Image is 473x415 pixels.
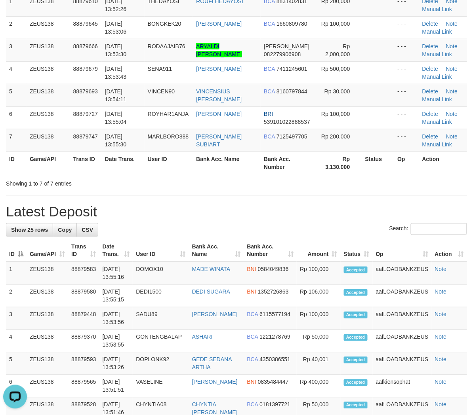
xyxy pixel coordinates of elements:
span: Copy 082279906908 to clipboard [264,51,301,57]
td: - - - [394,106,419,129]
a: Note [446,43,458,49]
td: - - - [394,39,419,61]
a: ARYALDI [PERSON_NAME] [196,43,242,57]
th: Status: activate to sort column ascending [341,239,373,262]
td: 7 [6,129,27,152]
th: Bank Acc. Number [261,152,315,174]
a: [PERSON_NAME] [192,379,238,385]
th: Action: activate to sort column ascending [432,239,467,262]
a: Manual Link [422,96,452,102]
a: Note [446,111,458,117]
span: Copy 7411245601 to clipboard [277,66,307,72]
span: Copy 8160797844 to clipboard [277,88,307,95]
span: BCA [247,356,258,363]
th: Op: activate to sort column ascending [373,239,432,262]
span: BCA [264,133,275,140]
a: Manual Link [422,119,452,125]
td: ZEUS138 [27,330,68,352]
a: Manual Link [422,74,452,80]
td: 2 [6,285,27,307]
span: VINCEN90 [148,88,175,95]
td: aafLOADBANKZEUS [373,307,432,330]
a: Note [435,356,447,363]
span: [PERSON_NAME] [264,43,309,49]
th: Bank Acc. Name: activate to sort column ascending [189,239,244,262]
a: Manual Link [422,141,452,148]
td: ZEUS138 [27,262,68,285]
a: Note [435,266,447,273]
td: 88879370 [68,330,99,352]
span: Rp 30,000 [324,88,350,95]
span: Copy 0584049836 to clipboard [258,266,289,273]
span: 88879666 [73,43,98,49]
a: [PERSON_NAME] SUBIART [196,133,242,148]
span: BNI [247,266,256,273]
span: 88879679 [73,66,98,72]
td: [DATE] 13:53:26 [99,352,133,375]
span: BNI [247,379,256,385]
span: Show 25 rows [11,227,48,233]
a: Note [435,402,447,408]
td: ZEUS138 [27,307,68,330]
span: [DATE] 13:53:06 [105,21,127,35]
td: 4 [6,330,27,352]
td: ZEUS138 [27,129,70,152]
td: aafkiensophat [373,375,432,398]
td: 3 [6,39,27,61]
td: [DATE] 13:53:55 [99,330,133,352]
span: Accepted [344,402,368,409]
td: aafLOADBANKZEUS [373,285,432,307]
label: Search: [389,223,467,235]
td: ZEUS138 [27,375,68,398]
td: 88879583 [68,262,99,285]
span: 88879747 [73,133,98,140]
span: Accepted [344,267,368,273]
span: Copy 7125497705 to clipboard [277,133,307,140]
span: [DATE] 13:55:30 [105,133,127,148]
span: CSV [82,227,93,233]
th: User ID [145,152,193,174]
span: ROYHAR1ANJA [148,111,189,117]
a: VINCENSIUS [PERSON_NAME] [196,88,242,102]
a: GEDE SEDANA ARTHA [192,356,232,371]
span: BCA [264,21,275,27]
td: VASELINE [133,375,189,398]
span: 88879727 [73,111,98,117]
td: 5 [6,84,27,106]
td: [DATE] 13:55:15 [99,285,133,307]
span: 88879645 [73,21,98,27]
td: aafLOADBANKZEUS [373,330,432,352]
a: Delete [422,66,438,72]
span: Copy 0181397721 to clipboard [259,402,290,408]
span: [DATE] 13:54:11 [105,88,127,102]
td: 88879580 [68,285,99,307]
td: 88879448 [68,307,99,330]
th: Bank Acc. Name [193,152,261,174]
td: [DATE] 13:53:56 [99,307,133,330]
span: Accepted [344,334,368,341]
a: Delete [422,111,438,117]
a: Note [435,311,447,318]
td: 4 [6,61,27,84]
a: Manual Link [422,6,452,12]
td: Rp 106,000 [297,285,341,307]
span: Copy 0835484447 to clipboard [258,379,289,385]
td: Rp 100,000 [297,262,341,285]
span: Accepted [344,379,368,386]
span: MARLBORO888 [148,133,189,140]
td: 88879593 [68,352,99,375]
td: ZEUS138 [27,106,70,129]
h1: Latest Deposit [6,204,467,220]
span: Accepted [344,312,368,318]
td: - - - [394,129,419,152]
td: Rp 50,000 [297,330,341,352]
span: [DATE] 13:53:30 [105,43,127,57]
a: Note [446,88,458,95]
span: Copy 4350386551 to clipboard [259,356,290,363]
a: Note [435,379,447,385]
th: ID: activate to sort column descending [6,239,27,262]
span: Rp 200,000 [321,133,350,140]
td: Rp 100,000 [297,307,341,330]
a: Note [435,334,447,340]
th: Bank Acc. Number: activate to sort column ascending [244,239,297,262]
